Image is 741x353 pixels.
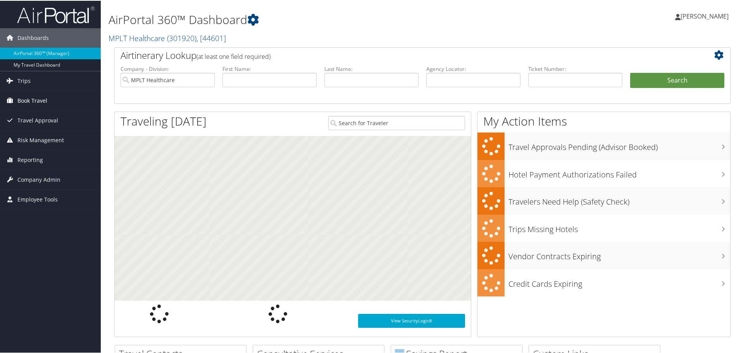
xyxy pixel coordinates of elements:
[508,165,730,179] h3: Hotel Payment Authorizations Failed
[17,71,31,90] span: Trips
[121,48,673,61] h2: Airtinerary Lookup
[477,159,730,187] a: Hotel Payment Authorizations Failed
[477,112,730,129] h1: My Action Items
[508,219,730,234] h3: Trips Missing Hotels
[508,246,730,261] h3: Vendor Contracts Expiring
[477,214,730,241] a: Trips Missing Hotels
[109,32,226,43] a: MPLT Healthcare
[477,186,730,214] a: Travelers Need Help (Safety Check)
[121,64,215,72] label: Company - Division:
[508,274,730,289] h3: Credit Cards Expiring
[358,313,465,327] a: View SecurityLogic®
[508,192,730,207] h3: Travelers Need Help (Safety Check)
[426,64,520,72] label: Agency Locator:
[17,90,47,110] span: Book Travel
[17,28,49,47] span: Dashboards
[528,64,622,72] label: Ticket Number:
[109,11,527,27] h1: AirPortal 360™ Dashboard
[17,130,64,149] span: Risk Management
[508,137,730,152] h3: Travel Approvals Pending (Advisor Booked)
[17,110,58,129] span: Travel Approval
[17,150,43,169] span: Reporting
[477,269,730,296] a: Credit Cards Expiring
[17,5,95,23] img: airportal-logo.png
[196,32,226,43] span: , [ 44601 ]
[167,32,196,43] span: ( 301920 )
[630,72,724,88] button: Search
[121,112,207,129] h1: Traveling [DATE]
[477,241,730,269] a: Vendor Contracts Expiring
[477,132,730,159] a: Travel Approvals Pending (Advisor Booked)
[324,64,419,72] label: Last Name:
[17,169,60,189] span: Company Admin
[222,64,317,72] label: First Name:
[675,4,736,27] a: [PERSON_NAME]
[328,115,465,129] input: Search for Traveler
[17,189,58,208] span: Employee Tools
[681,11,729,20] span: [PERSON_NAME]
[196,52,271,60] span: (at least one field required)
